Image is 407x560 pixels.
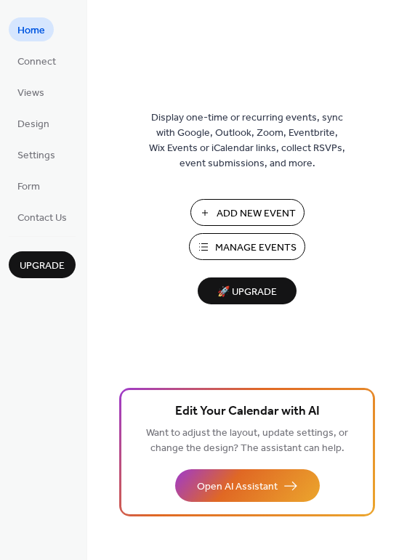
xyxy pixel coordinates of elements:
span: Edit Your Calendar with AI [175,402,320,422]
span: Views [17,86,44,101]
a: Contact Us [9,205,76,229]
a: Settings [9,142,64,166]
span: Design [17,117,49,132]
span: Display one-time or recurring events, sync with Google, Outlook, Zoom, Eventbrite, Wix Events or ... [149,110,345,171]
a: Home [9,17,54,41]
button: Open AI Assistant [175,469,320,502]
button: Add New Event [190,199,305,226]
span: 🚀 Upgrade [206,283,288,302]
span: Settings [17,148,55,163]
span: Open AI Assistant [197,479,278,495]
a: Form [9,174,49,198]
button: Manage Events [189,233,305,260]
span: Add New Event [217,206,296,222]
span: Upgrade [20,259,65,274]
span: Contact Us [17,211,67,226]
a: Connect [9,49,65,73]
span: Manage Events [215,240,297,256]
span: Form [17,179,40,195]
button: 🚀 Upgrade [198,277,297,304]
a: Design [9,111,58,135]
span: Connect [17,54,56,70]
a: Views [9,80,53,104]
span: Want to adjust the layout, update settings, or change the design? The assistant can help. [146,423,348,458]
button: Upgrade [9,251,76,278]
span: Home [17,23,45,38]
